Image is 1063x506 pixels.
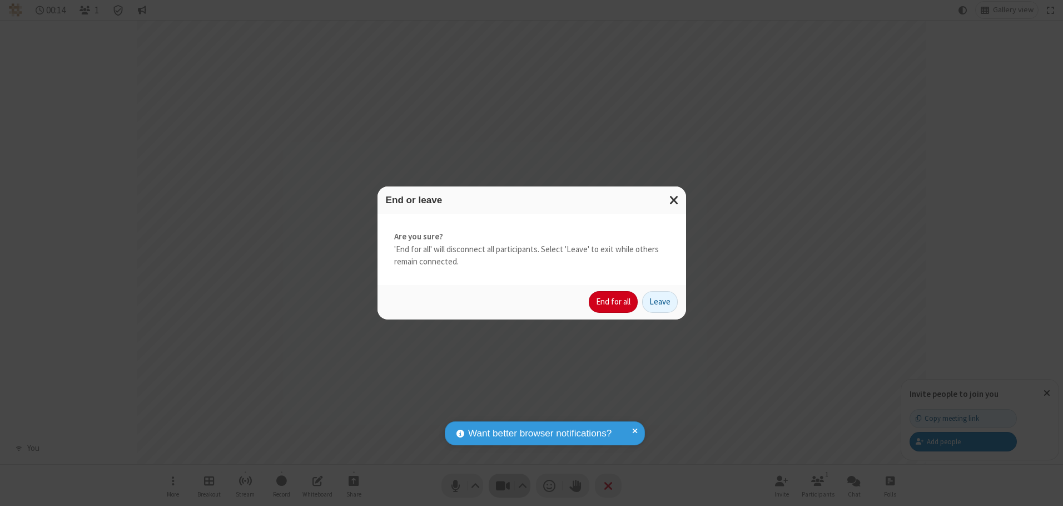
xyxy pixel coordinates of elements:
span: Want better browser notifications? [468,426,612,441]
button: End for all [589,291,638,313]
button: Leave [642,291,678,313]
div: 'End for all' will disconnect all participants. Select 'Leave' to exit while others remain connec... [377,214,686,285]
strong: Are you sure? [394,230,669,243]
h3: End or leave [386,195,678,205]
button: Close modal [663,186,686,214]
